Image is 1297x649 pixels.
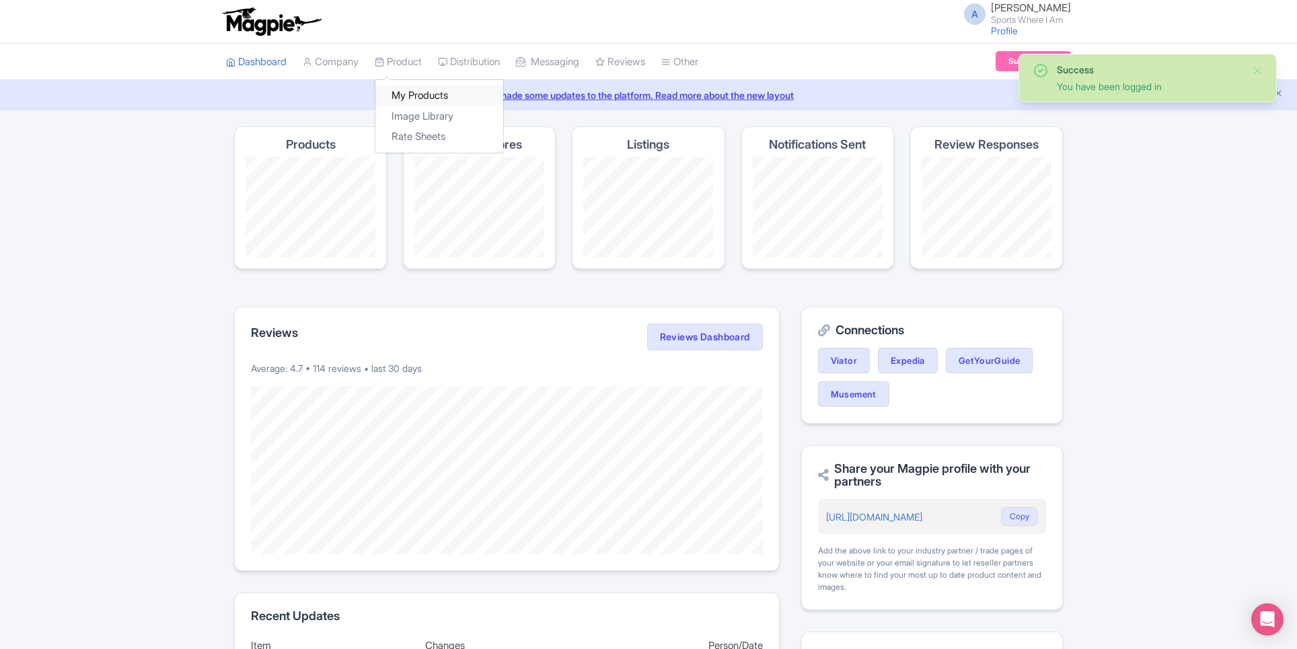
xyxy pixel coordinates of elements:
[1273,87,1284,102] button: Close announcement
[375,106,503,127] a: Image Library
[818,348,870,373] a: Viator
[627,138,669,151] h4: Listings
[251,609,763,623] h2: Recent Updates
[991,25,1018,36] a: Profile
[818,381,889,407] a: Musement
[251,326,298,340] h2: Reviews
[516,44,579,81] a: Messaging
[818,323,1046,337] h2: Connections
[1057,79,1241,93] div: You have been logged in
[219,7,324,36] img: logo-ab69f6fb50320c5b225c76a69d11143b.png
[964,3,986,25] span: A
[818,462,1046,489] h2: Share your Magpie profile with your partners
[438,44,500,81] a: Distribution
[996,51,1071,71] a: Subscription
[375,126,503,147] a: Rate Sheets
[956,3,1071,24] a: A [PERSON_NAME] Sports Where I Am
[375,85,503,106] a: My Products
[1057,63,1241,77] div: Success
[1251,603,1284,636] div: Open Intercom Messenger
[1252,63,1263,79] button: Close
[647,323,763,350] a: Reviews Dashboard
[1001,507,1038,526] button: Copy
[661,44,698,81] a: Other
[934,138,1039,151] h4: Review Responses
[946,348,1033,373] a: GetYourGuide
[251,361,763,375] p: Average: 4.7 • 114 reviews • last 30 days
[991,1,1071,14] span: [PERSON_NAME]
[375,44,422,81] a: Product
[303,44,359,81] a: Company
[226,44,287,81] a: Dashboard
[878,348,938,373] a: Expedia
[826,511,922,523] a: [URL][DOMAIN_NAME]
[595,44,645,81] a: Reviews
[769,138,866,151] h4: Notifications Sent
[286,138,336,151] h4: Products
[8,88,1289,102] a: We made some updates to the platform. Read more about the new layout
[818,545,1046,593] div: Add the above link to your industry partner / trade pages of your website or your email signature...
[991,15,1071,24] small: Sports Where I Am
